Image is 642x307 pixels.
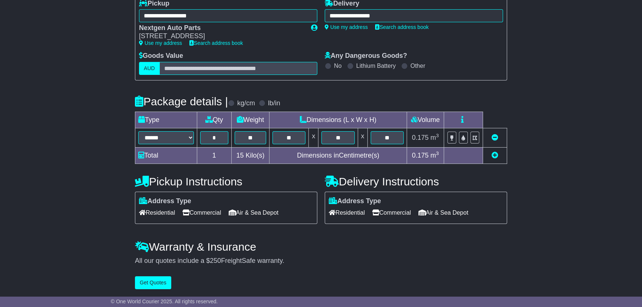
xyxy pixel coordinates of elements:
span: m [430,134,439,141]
div: All our quotes include a $ FreightSafe warranty. [135,257,507,265]
label: Address Type [139,197,191,205]
span: Residential [139,207,175,218]
label: Lithium Battery [356,62,396,69]
td: Type [135,112,197,128]
button: Get Quotes [135,276,171,289]
div: [STREET_ADDRESS] [139,32,304,40]
span: Commercial [372,207,411,218]
a: Use my address [139,40,182,46]
h4: Package details | [135,95,228,108]
label: Other [410,62,425,69]
a: Search address book [375,24,428,30]
span: Commercial [182,207,221,218]
span: Air & Sea Depot [229,207,279,218]
label: No [334,62,341,69]
a: Remove this item [492,134,498,141]
td: Kilo(s) [231,147,269,164]
h4: Delivery Instructions [325,175,507,188]
a: Add new item [492,152,498,159]
h4: Pickup Instructions [135,175,317,188]
td: Dimensions in Centimetre(s) [269,147,407,164]
td: Weight [231,112,269,128]
td: Dimensions (L x W x H) [269,112,407,128]
td: 1 [197,147,232,164]
a: Use my address [325,24,368,30]
td: x [358,128,367,147]
label: kg/cm [237,99,255,108]
label: Address Type [329,197,381,205]
td: Total [135,147,197,164]
span: Residential [329,207,365,218]
td: Qty [197,112,232,128]
div: Nextgen Auto Parts [139,24,304,32]
a: Search address book [189,40,243,46]
sup: 3 [436,133,439,138]
label: lb/in [268,99,280,108]
td: x [309,128,318,147]
span: 0.175 [412,152,428,159]
span: 0.175 [412,134,428,141]
span: 15 [236,152,244,159]
label: AUD [139,62,160,75]
span: 250 [210,257,221,264]
label: Any Dangerous Goods? [325,52,407,60]
td: Volume [407,112,444,128]
span: © One World Courier 2025. All rights reserved. [111,298,218,304]
label: Goods Value [139,52,183,60]
sup: 3 [436,151,439,156]
h4: Warranty & Insurance [135,241,507,253]
span: Air & Sea Depot [418,207,469,218]
span: m [430,152,439,159]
